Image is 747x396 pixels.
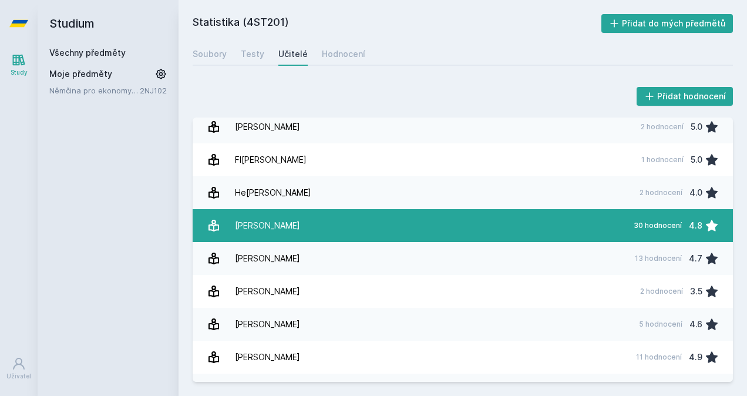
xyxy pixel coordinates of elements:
[235,181,311,204] div: He[PERSON_NAME]
[193,176,733,209] a: He[PERSON_NAME] 2 hodnocení 4.0
[641,122,684,132] div: 2 hodnocení
[636,353,682,362] div: 11 hodnocení
[241,42,264,66] a: Testy
[235,148,307,172] div: Fl[PERSON_NAME]
[235,214,300,237] div: [PERSON_NAME]
[689,181,702,204] div: 4.0
[193,143,733,176] a: Fl[PERSON_NAME] 1 hodnocení 5.0
[322,42,365,66] a: Hodnocení
[193,275,733,308] a: [PERSON_NAME] 2 hodnocení 3.5
[235,280,300,303] div: [PERSON_NAME]
[278,48,308,60] div: Učitelé
[689,214,702,237] div: 4.8
[193,42,227,66] a: Soubory
[193,341,733,374] a: [PERSON_NAME] 11 hodnocení 4.9
[193,308,733,341] a: [PERSON_NAME] 5 hodnocení 4.6
[193,242,733,275] a: [PERSON_NAME] 13 hodnocení 4.7
[639,320,682,329] div: 5 hodnocení
[689,313,702,336] div: 4.6
[2,47,35,83] a: Study
[49,48,126,58] a: Všechny předměty
[641,155,684,165] div: 1 hodnocení
[235,115,300,139] div: [PERSON_NAME]
[140,86,167,95] a: 2NJ102
[49,68,112,80] span: Moje předměty
[689,247,702,270] div: 4.7
[235,247,300,270] div: [PERSON_NAME]
[241,48,264,60] div: Testy
[278,42,308,66] a: Učitelé
[2,351,35,387] a: Uživatel
[690,280,702,303] div: 3.5
[193,110,733,143] a: [PERSON_NAME] 2 hodnocení 5.0
[635,254,682,263] div: 13 hodnocení
[634,221,682,230] div: 30 hodnocení
[235,345,300,369] div: [PERSON_NAME]
[6,372,31,381] div: Uživatel
[193,48,227,60] div: Soubory
[49,85,140,96] a: Němčina pro ekonomy - základní úroveň 2 (A1/A2)
[689,345,702,369] div: 4.9
[11,68,28,77] div: Study
[637,87,733,106] button: Přidat hodnocení
[691,115,702,139] div: 5.0
[193,14,601,33] h2: Statistika (4ST201)
[640,188,682,197] div: 2 hodnocení
[235,313,300,336] div: [PERSON_NAME]
[640,287,683,296] div: 2 hodnocení
[322,48,365,60] div: Hodnocení
[601,14,733,33] button: Přidat do mých předmětů
[193,209,733,242] a: [PERSON_NAME] 30 hodnocení 4.8
[691,148,702,172] div: 5.0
